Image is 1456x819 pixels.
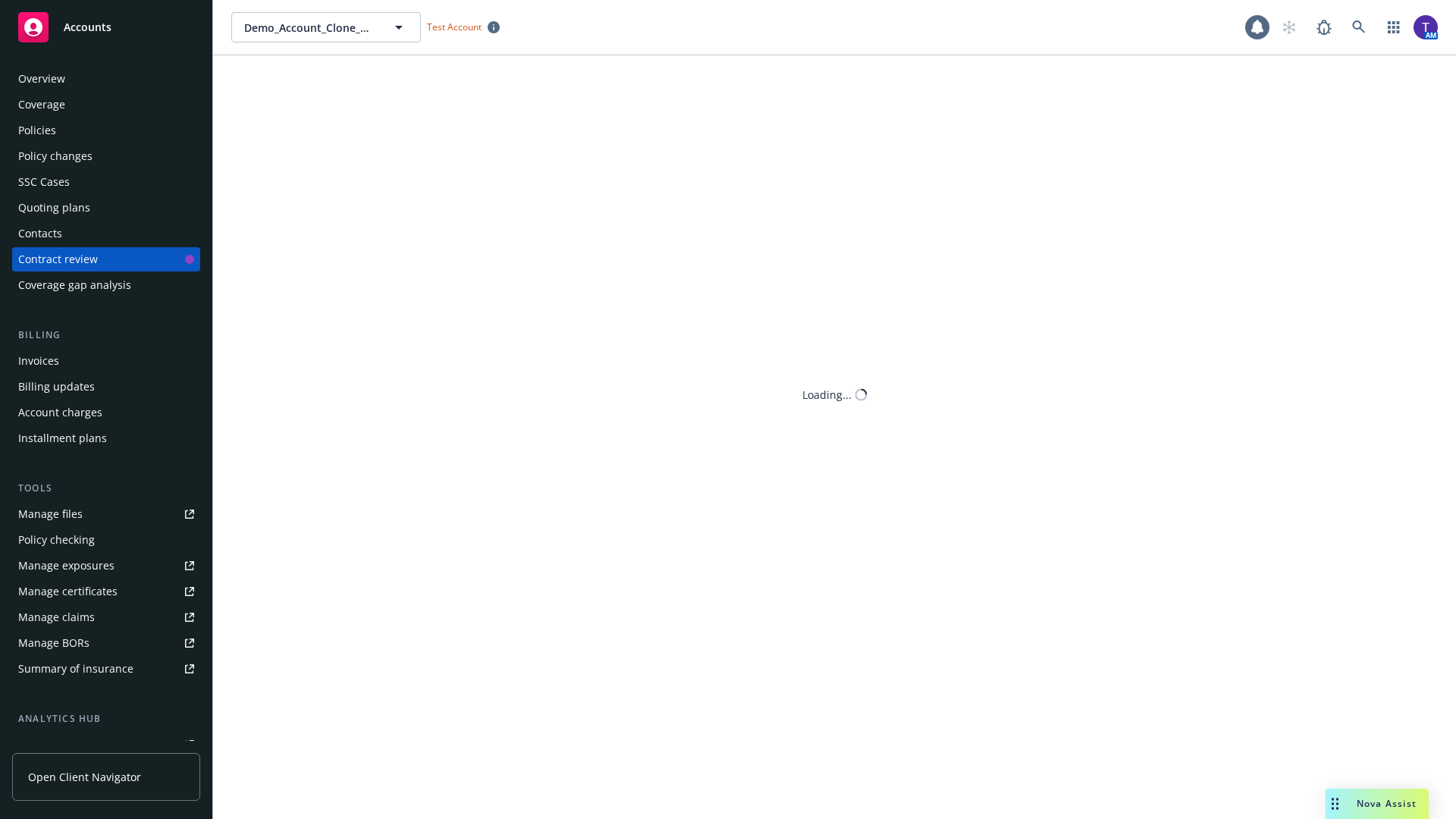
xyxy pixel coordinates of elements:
[244,20,375,36] span: Demo_Account_Clone_QA_CR_Tests_Demo
[12,93,200,117] a: Coverage
[12,481,200,496] div: Tools
[18,631,89,655] div: Manage BORs
[18,170,70,194] div: SSC Cases
[12,579,200,604] a: Manage certificates
[18,554,115,578] div: Manage exposures
[18,375,95,399] div: Billing updates
[231,12,421,42] button: Demo_Account_Clone_QA_CR_Tests_Demo
[12,6,200,49] a: Accounts
[1344,12,1374,42] a: Search
[12,144,200,168] a: Policy changes
[1357,797,1417,810] span: Nova Assist
[1379,12,1409,42] a: Switch app
[12,554,200,578] a: Manage exposures
[12,400,200,425] a: Account charges
[12,657,200,681] a: Summary of insurance
[18,144,93,168] div: Policy changes
[802,387,852,403] div: Loading...
[12,711,200,726] div: Analytics hub
[12,502,200,526] a: Manage files
[18,93,65,117] div: Coverage
[18,273,131,297] div: Coverage gap analysis
[1274,12,1304,42] a: Start snowing
[12,221,200,246] a: Contacts
[18,67,65,91] div: Overview
[421,19,506,35] span: Test Account
[1414,15,1438,39] img: photo
[28,769,141,785] span: Open Client Navigator
[18,221,62,246] div: Contacts
[12,67,200,91] a: Overview
[18,733,144,757] div: Loss summary generator
[18,528,95,552] div: Policy checking
[12,196,200,220] a: Quoting plans
[1309,12,1339,42] a: Report a Bug
[12,118,200,143] a: Policies
[12,605,200,629] a: Manage claims
[12,528,200,552] a: Policy checking
[18,605,95,629] div: Manage claims
[18,400,102,425] div: Account charges
[64,21,111,33] span: Accounts
[12,426,200,450] a: Installment plans
[1326,789,1429,819] button: Nova Assist
[12,328,200,343] div: Billing
[12,631,200,655] a: Manage BORs
[18,247,98,271] div: Contract review
[427,20,482,33] span: Test Account
[12,733,200,757] a: Loss summary generator
[18,349,59,373] div: Invoices
[12,247,200,271] a: Contract review
[18,579,118,604] div: Manage certificates
[12,349,200,373] a: Invoices
[12,375,200,399] a: Billing updates
[18,196,90,220] div: Quoting plans
[18,502,83,526] div: Manage files
[18,426,107,450] div: Installment plans
[1326,789,1345,819] div: Drag to move
[12,170,200,194] a: SSC Cases
[18,657,133,681] div: Summary of insurance
[18,118,56,143] div: Policies
[12,273,200,297] a: Coverage gap analysis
